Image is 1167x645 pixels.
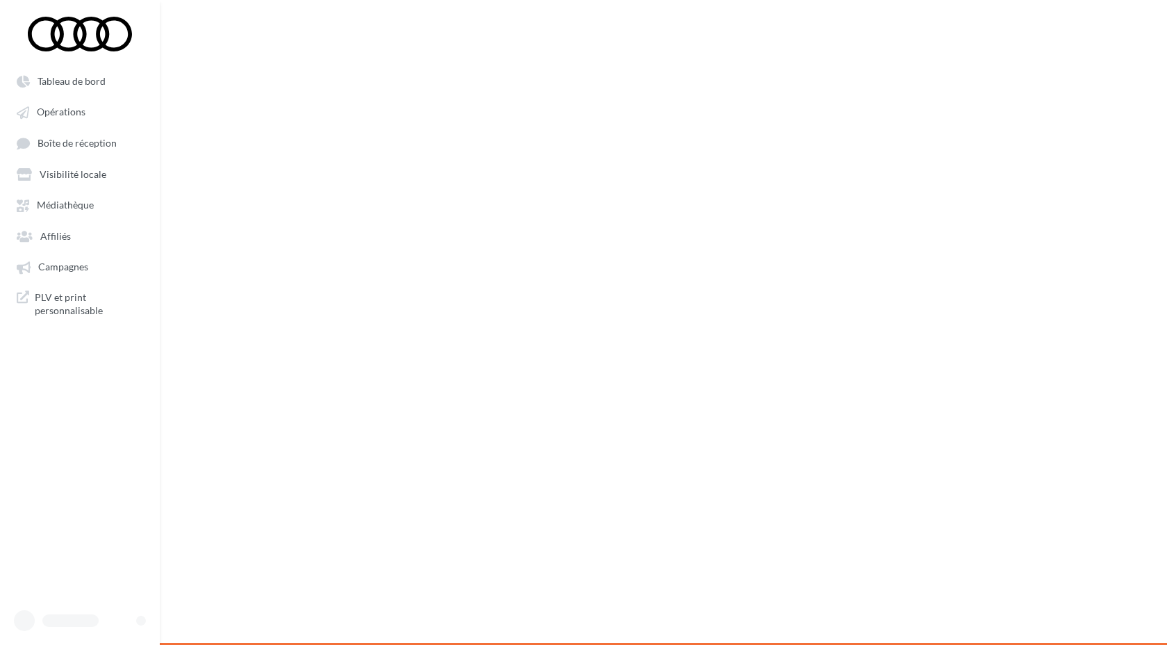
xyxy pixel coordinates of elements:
[8,161,151,186] a: Visibilité locale
[40,168,106,180] span: Visibilité locale
[37,199,94,211] span: Médiathèque
[8,285,151,323] a: PLV et print personnalisable
[8,254,151,279] a: Campagnes
[38,261,88,273] span: Campagnes
[38,137,117,149] span: Boîte de réception
[8,130,151,156] a: Boîte de réception
[8,68,151,93] a: Tableau de bord
[38,75,106,87] span: Tableau de bord
[8,99,151,124] a: Opérations
[8,192,151,217] a: Médiathèque
[35,291,143,318] span: PLV et print personnalisable
[40,230,71,242] span: Affiliés
[37,106,85,118] span: Opérations
[8,223,151,248] a: Affiliés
